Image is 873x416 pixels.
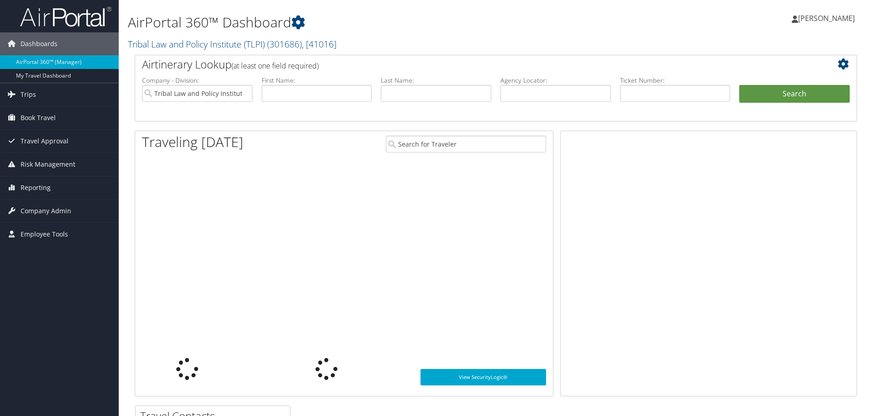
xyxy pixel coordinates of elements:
span: Employee Tools [21,223,68,246]
span: , [ 41016 ] [302,38,337,50]
a: [PERSON_NAME] [792,5,864,32]
span: Company Admin [21,200,71,222]
a: Tribal Law and Policy Institute (TLPI) [128,38,337,50]
label: Last Name: [381,76,491,85]
h1: Traveling [DATE] [142,132,243,152]
button: Search [739,85,850,103]
label: Company - Division: [142,76,252,85]
span: (at least one field required) [231,61,319,71]
h2: Airtinerary Lookup [142,57,789,72]
span: Book Travel [21,106,56,129]
span: [PERSON_NAME] [798,13,855,23]
a: View SecurityLogic® [421,369,546,385]
img: airportal-logo.png [20,6,111,27]
input: Search for Traveler [386,136,546,153]
span: ( 301686 ) [267,38,302,50]
span: Reporting [21,176,51,199]
span: Trips [21,83,36,106]
label: Ticket Number: [620,76,731,85]
span: Risk Management [21,153,75,176]
span: Travel Approval [21,130,68,153]
label: First Name: [262,76,372,85]
span: Dashboards [21,32,58,55]
label: Agency Locator: [500,76,611,85]
h1: AirPortal 360™ Dashboard [128,13,619,32]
